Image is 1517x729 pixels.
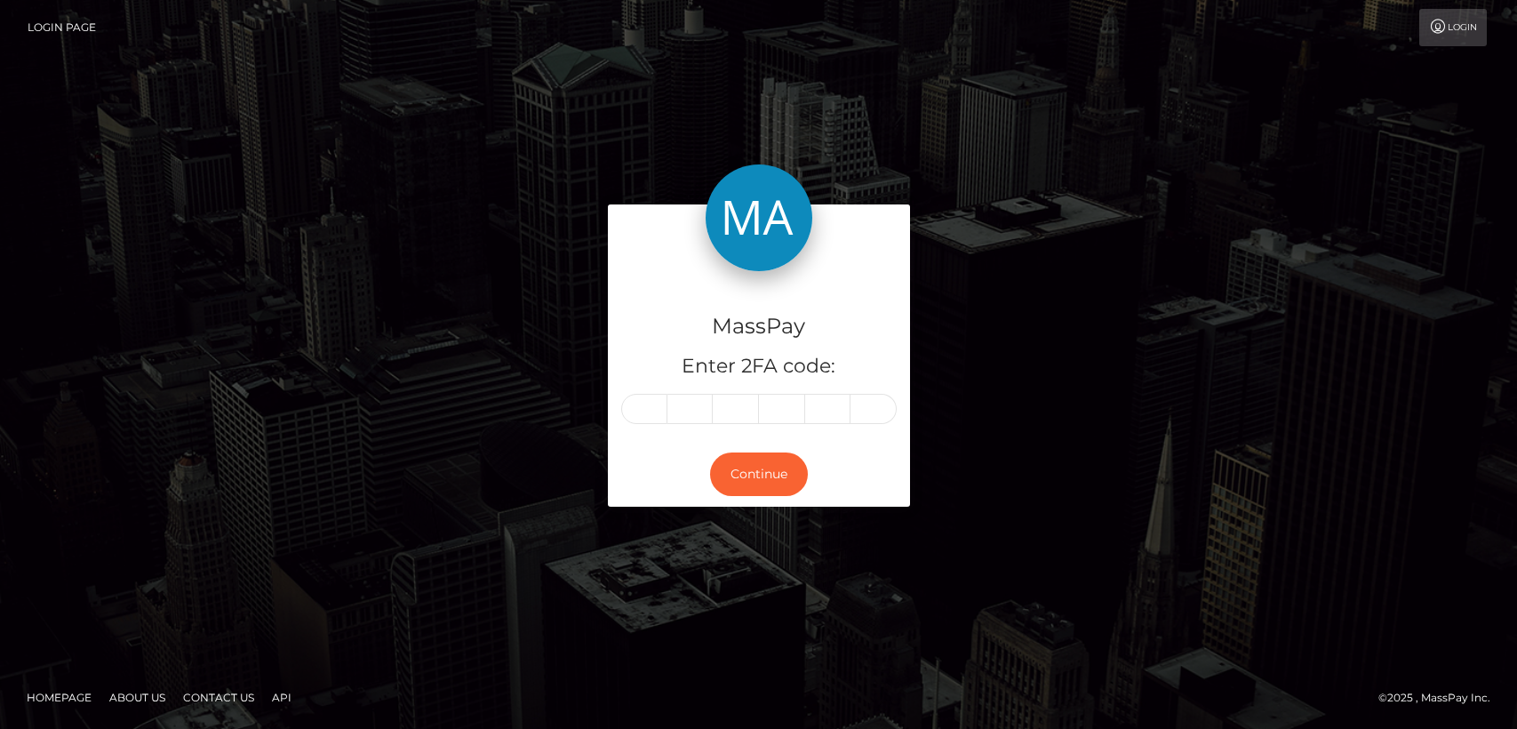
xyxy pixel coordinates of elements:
[28,9,96,46] a: Login Page
[176,684,261,711] a: Contact Us
[265,684,299,711] a: API
[1378,688,1504,708] div: © 2025 , MassPay Inc.
[102,684,172,711] a: About Us
[621,353,897,381] h5: Enter 2FA code:
[710,453,808,496] button: Continue
[706,164,812,271] img: MassPay
[621,311,897,342] h4: MassPay
[20,684,99,711] a: Homepage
